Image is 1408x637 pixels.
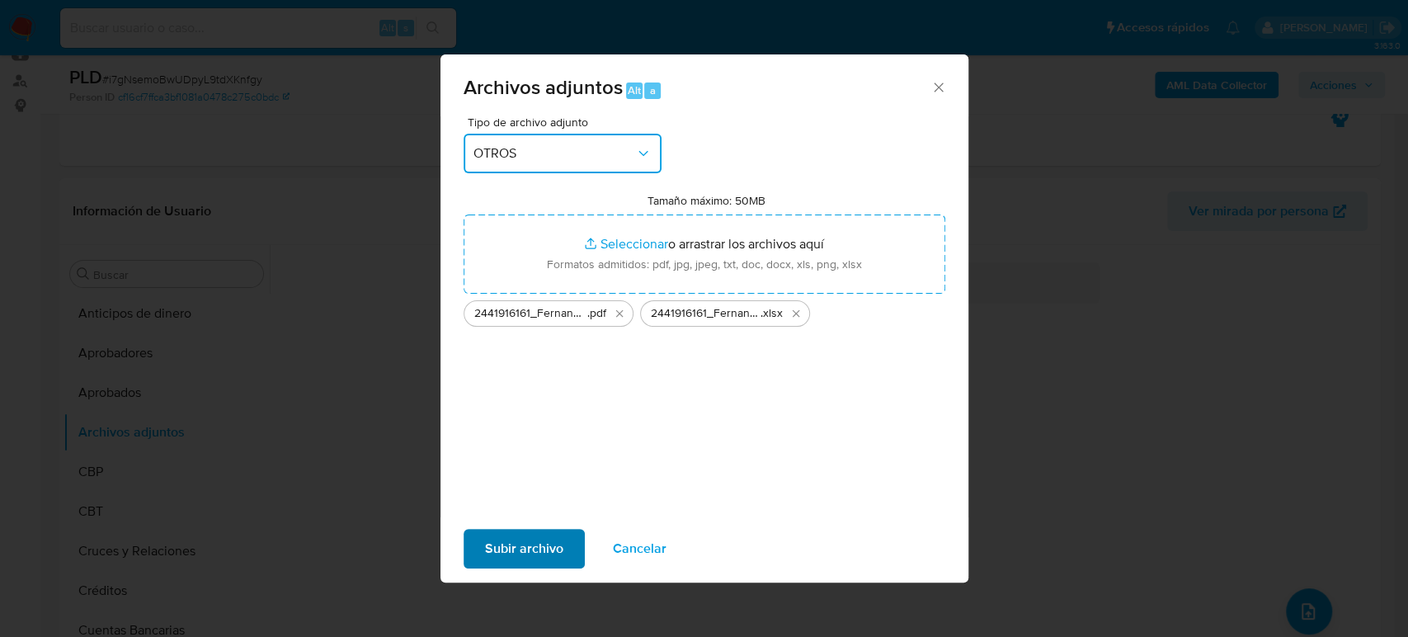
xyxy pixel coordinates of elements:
span: Cancelar [613,531,666,567]
button: Eliminar 2441916161_Fernando de la Cruz_Septiembre2025.pdf [610,304,629,323]
button: Cerrar [930,79,945,94]
span: 2441916161_Fernando de la Cruz_Septiembre2025 [651,305,761,322]
span: .pdf [587,305,606,322]
label: Tamaño máximo: 50MB [647,193,765,208]
span: Archivos adjuntos [464,73,623,101]
span: Alt [628,83,641,98]
button: OTROS [464,134,662,173]
button: Eliminar 2441916161_Fernando de la Cruz_Septiembre2025.xlsx [786,304,806,323]
span: Tipo de archivo adjunto [468,116,666,128]
ul: Archivos seleccionados [464,294,945,327]
button: Cancelar [591,529,688,569]
span: a [650,83,656,98]
span: .xlsx [761,305,783,322]
button: Subir archivo [464,529,585,569]
span: Subir archivo [485,531,563,567]
span: OTROS [473,145,635,162]
span: 2441916161_Fernando de la Cruz_Septiembre2025 [474,305,587,322]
